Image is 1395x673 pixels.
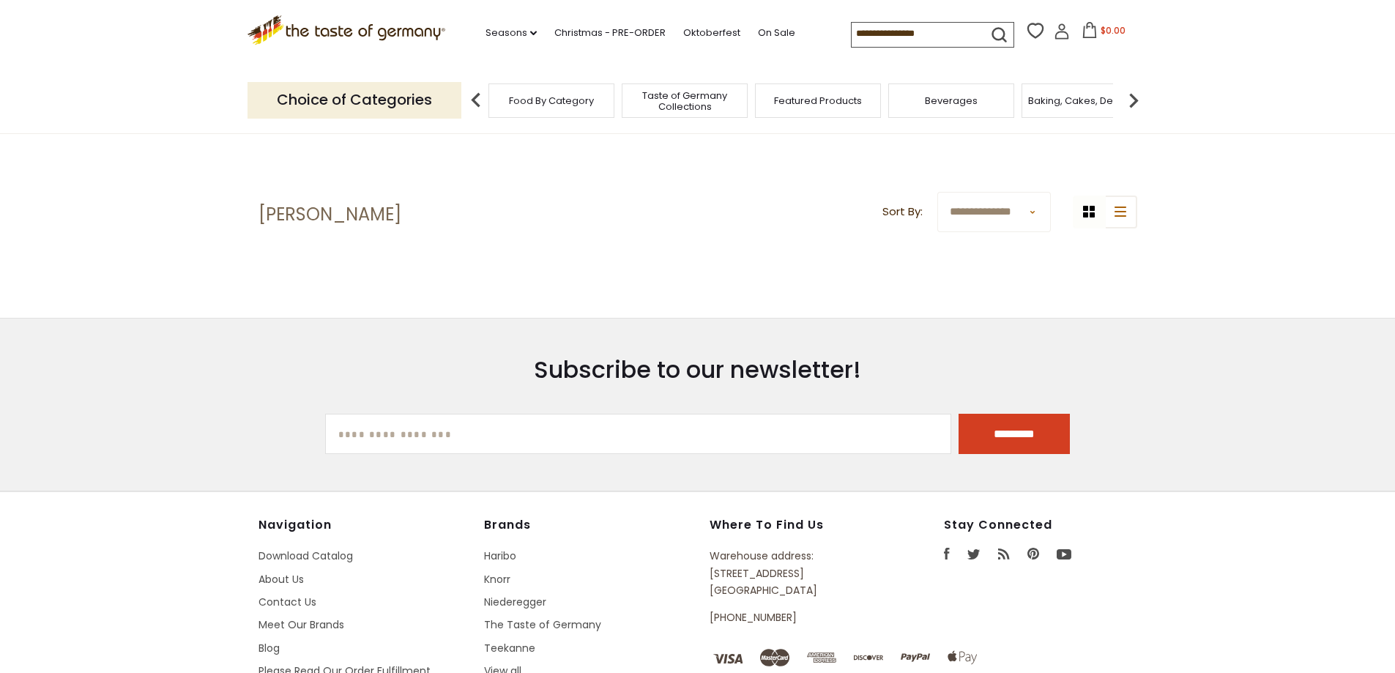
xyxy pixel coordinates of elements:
[484,549,516,563] a: Haribo
[1119,86,1148,115] img: next arrow
[258,518,469,532] h4: Navigation
[258,204,401,226] h1: [PERSON_NAME]
[626,90,743,112] a: Taste of Germany Collections
[248,82,461,118] p: Choice of Categories
[944,518,1137,532] h4: Stay Connected
[683,25,740,41] a: Oktoberfest
[710,548,877,599] p: Warehouse address: [STREET_ADDRESS] [GEOGRAPHIC_DATA]
[484,641,535,655] a: Teekanne
[484,518,695,532] h4: Brands
[325,355,1071,384] h3: Subscribe to our newsletter!
[710,518,877,532] h4: Where to find us
[258,572,304,587] a: About Us
[486,25,537,41] a: Seasons
[1028,95,1142,106] a: Baking, Cakes, Desserts
[774,95,862,106] a: Featured Products
[484,617,601,632] a: The Taste of Germany
[1073,22,1135,44] button: $0.00
[258,641,280,655] a: Blog
[1101,24,1126,37] span: $0.00
[758,25,795,41] a: On Sale
[882,203,923,221] label: Sort By:
[484,572,510,587] a: Knorr
[258,617,344,632] a: Meet Our Brands
[509,95,594,106] a: Food By Category
[925,95,978,106] a: Beverages
[484,595,546,609] a: Niederegger
[710,609,877,626] p: [PHONE_NUMBER]
[258,549,353,563] a: Download Catalog
[554,25,666,41] a: Christmas - PRE-ORDER
[461,86,491,115] img: previous arrow
[258,595,316,609] a: Contact Us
